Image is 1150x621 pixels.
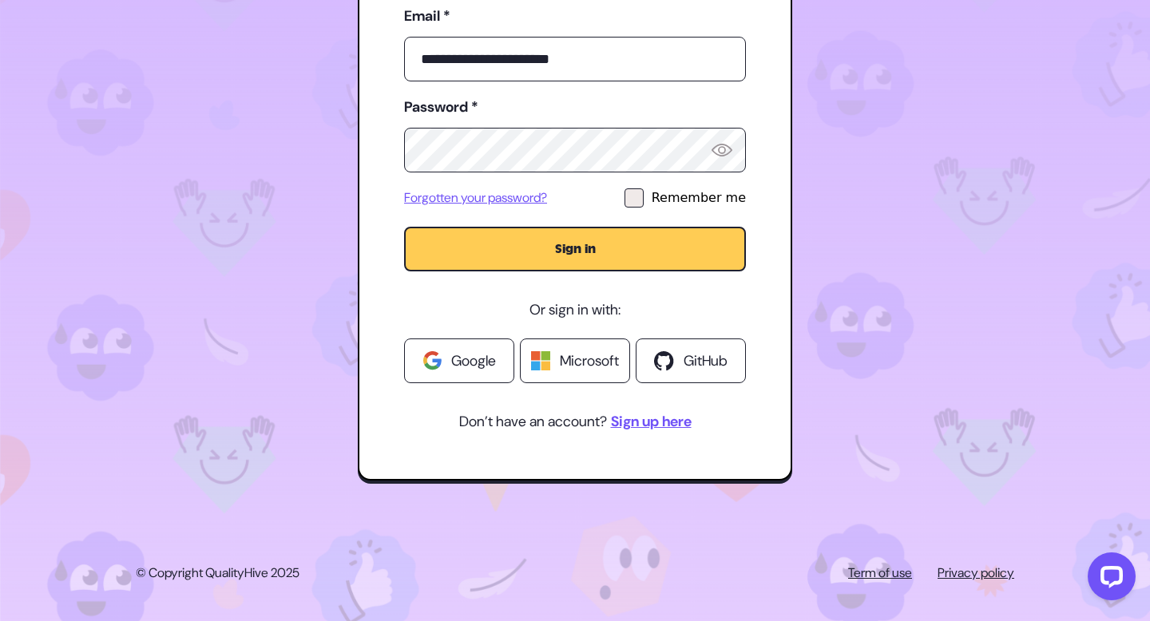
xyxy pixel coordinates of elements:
label: Email * [404,3,746,29]
p: © Copyright QualityHive 2025 [136,564,299,583]
p: Don’t have an account? [404,409,746,434]
iframe: LiveChat chat widget [1075,546,1142,613]
a: Google [404,338,514,383]
button: Sign in [404,227,746,271]
span: Microsoft [560,350,619,372]
span: Google [451,350,496,372]
a: Privacy policy [938,564,1014,583]
div: Remember me [652,188,746,208]
label: Password * [404,94,746,120]
a: Microsoft [520,338,630,383]
a: Forgotten your password? [404,188,547,208]
a: GitHub [636,338,746,383]
p: Or sign in with: [404,297,746,322]
a: Term of use [848,564,912,583]
a: Sign up here [611,409,692,434]
img: Github [654,351,674,371]
span: GitHub [684,350,728,372]
img: Reveal Password [712,144,732,156]
img: Google [423,351,442,370]
img: Windows [531,351,550,370]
